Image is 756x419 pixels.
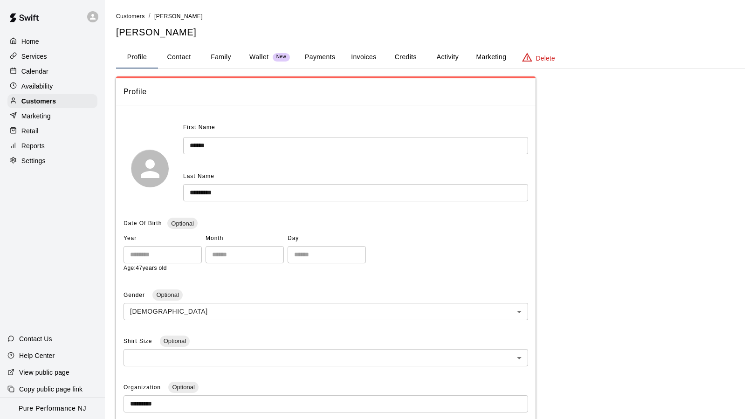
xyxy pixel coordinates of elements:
a: Customers [7,94,97,108]
a: Calendar [7,64,97,78]
p: Services [21,52,47,61]
a: Home [7,34,97,48]
span: Optional [168,384,198,391]
h5: [PERSON_NAME] [116,26,745,39]
a: Availability [7,79,97,93]
p: Reports [21,141,45,151]
span: Organization [124,384,163,391]
a: Retail [7,124,97,138]
button: Activity [426,46,468,69]
p: Settings [21,156,46,165]
span: New [273,54,290,60]
div: [DEMOGRAPHIC_DATA] [124,303,528,320]
span: Day [288,231,366,246]
div: basic tabs example [116,46,745,69]
span: Year [124,231,202,246]
button: Profile [116,46,158,69]
p: Marketing [21,111,51,121]
li: / [149,11,151,21]
nav: breadcrumb [116,11,745,21]
p: Home [21,37,39,46]
a: Marketing [7,109,97,123]
p: Copy public page link [19,385,82,394]
span: Optional [160,337,190,344]
span: Shirt Size [124,338,154,344]
button: Payments [297,46,343,69]
span: Optional [167,220,197,227]
span: First Name [183,120,215,135]
span: Gender [124,292,147,298]
a: Customers [116,12,145,20]
span: Age: 47 years old [124,265,167,271]
span: Customers [116,13,145,20]
p: Availability [21,82,53,91]
a: Reports [7,139,97,153]
p: Retail [21,126,39,136]
button: Invoices [343,46,385,69]
p: Help Center [19,351,55,360]
p: View public page [19,368,69,377]
span: Optional [152,291,182,298]
a: Settings [7,154,97,168]
button: Contact [158,46,200,69]
span: [PERSON_NAME] [154,13,203,20]
button: Credits [385,46,426,69]
button: Family [200,46,242,69]
span: Date Of Birth [124,220,162,227]
p: Contact Us [19,334,52,343]
a: Services [7,49,97,63]
p: Pure Performance NJ [19,404,86,413]
span: Profile [124,86,528,98]
span: Last Name [183,173,214,179]
p: Delete [536,54,555,63]
span: Month [206,231,284,246]
p: Wallet [249,52,269,62]
button: Marketing [468,46,514,69]
p: Calendar [21,67,48,76]
p: Customers [21,96,56,106]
